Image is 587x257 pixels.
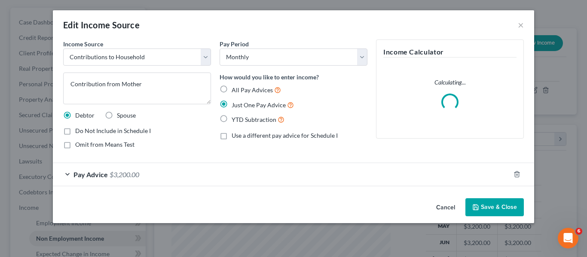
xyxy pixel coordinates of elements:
[232,86,273,94] span: All Pay Advices
[75,127,151,134] span: Do Not Include in Schedule I
[75,141,135,148] span: Omit from Means Test
[220,39,249,48] label: Pay Period
[232,132,338,139] span: Use a different pay advice for Schedule I
[117,112,136,119] span: Spouse
[232,116,276,123] span: YTD Subtraction
[63,19,140,31] div: Edit Income Source
[75,112,95,119] span: Debtor
[518,20,524,30] button: ×
[558,228,578,248] iframe: Intercom live chat
[63,40,103,48] span: Income Source
[110,170,139,178] span: $3,200.00
[465,198,524,216] button: Save & Close
[220,73,319,82] label: How would you like to enter income?
[429,199,462,216] button: Cancel
[73,170,108,178] span: Pay Advice
[232,101,286,109] span: Just One Pay Advice
[575,228,582,235] span: 6
[383,78,517,87] p: Calculating...
[383,47,517,57] h5: Income Calculator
